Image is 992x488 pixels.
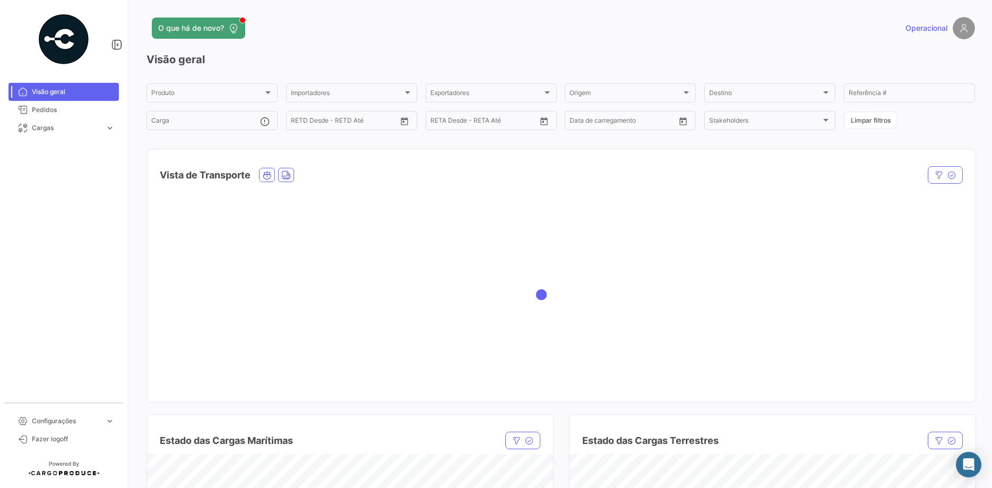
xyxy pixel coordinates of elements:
[709,118,821,126] span: Stakeholders
[570,91,682,98] span: Origem
[905,23,947,33] span: Operacional
[32,434,115,444] span: Fazer logoff
[37,13,90,66] img: powered-by.png
[582,433,719,448] h4: Estado das Cargas Terrestres
[956,452,981,477] div: Abrir Intercom Messenger
[32,416,101,426] span: Configurações
[844,112,898,129] button: Limpar filtros
[396,113,412,129] button: Open calendar
[32,123,101,133] span: Cargas
[709,91,821,98] span: Destino
[146,52,975,67] h3: Visão geral
[291,118,310,126] input: Desde
[260,168,274,182] button: Ocean
[105,123,115,133] span: expand_more
[160,168,251,183] h4: Vista de Transporte
[430,91,542,98] span: Exportadores
[8,101,119,119] a: Pedidos
[151,91,263,98] span: Produto
[291,91,403,98] span: Importadores
[279,168,294,182] button: Land
[536,113,552,129] button: Open calendar
[570,118,589,126] input: Desde
[457,118,508,126] input: Até
[105,416,115,426] span: expand_more
[953,17,975,39] img: placeholder-user.png
[160,433,293,448] h4: Estado das Cargas Marítimas
[32,87,115,97] span: Visão geral
[152,18,245,39] button: O que há de novo?
[158,23,224,33] span: O que há de novo?
[430,118,450,126] input: Desde
[32,105,115,115] span: Pedidos
[596,118,647,126] input: Até
[317,118,368,126] input: Até
[675,113,691,129] button: Open calendar
[8,83,119,101] a: Visão geral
